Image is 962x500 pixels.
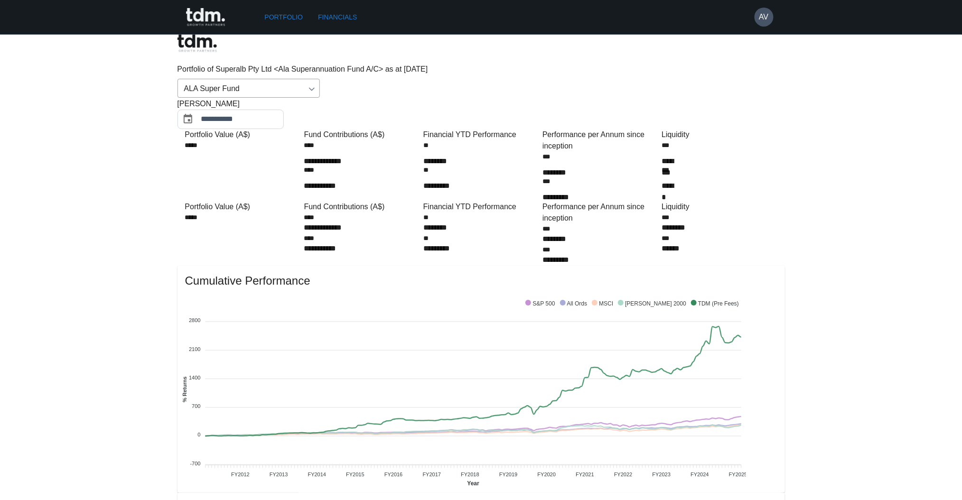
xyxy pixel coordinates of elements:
div: Performance per Annum since inception [542,129,658,152]
text: % Returns [181,377,187,402]
div: Fund Contributions (A$) [304,201,420,213]
tspan: FY2025 [729,472,747,477]
div: ALA Super Fund [177,79,320,98]
button: AV [755,8,774,27]
tspan: 1400 [188,375,200,380]
div: Fund Contributions (A$) [304,129,420,140]
tspan: FY2018 [461,472,479,477]
span: All Ords [560,300,588,307]
a: Financials [314,9,361,26]
div: Liquidity [662,201,777,213]
span: [PERSON_NAME] 2000 [618,300,686,307]
button: Choose date, selected date is Aug 31, 2025 [178,110,197,129]
tspan: FY2023 [653,472,671,477]
tspan: 2100 [188,346,200,352]
tspan: FY2020 [537,472,556,477]
h6: AV [759,11,768,23]
tspan: FY2015 [346,472,364,477]
span: TDM (Pre Fees) [691,300,739,307]
tspan: FY2017 [422,472,441,477]
tspan: FY2013 [269,472,288,477]
a: Portfolio [261,9,307,26]
div: Portfolio Value (A$) [185,129,300,140]
tspan: FY2021 [576,472,594,477]
div: Financial YTD Performance [423,201,539,213]
tspan: 2800 [188,317,200,323]
tspan: FY2022 [614,472,633,477]
div: Liquidity [662,129,777,140]
span: MSCI [592,300,613,307]
tspan: FY2012 [231,472,250,477]
tspan: FY2014 [308,472,326,477]
tspan: -700 [190,461,200,466]
div: Portfolio Value (A$) [185,201,300,213]
tspan: FY2016 [384,472,403,477]
span: Cumulative Performance [185,273,777,288]
text: Year [467,480,479,487]
span: [PERSON_NAME] [177,98,240,110]
tspan: 700 [192,403,200,409]
div: Performance per Annum since inception [542,201,658,224]
tspan: FY2019 [499,472,518,477]
p: Portfolio of Superalb Pty Ltd <Ala Superannuation Fund A/C> as at [DATE] [177,64,785,75]
tspan: 0 [197,432,200,438]
tspan: FY2024 [691,472,709,477]
div: Financial YTD Performance [423,129,539,140]
span: S&P 500 [525,300,555,307]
